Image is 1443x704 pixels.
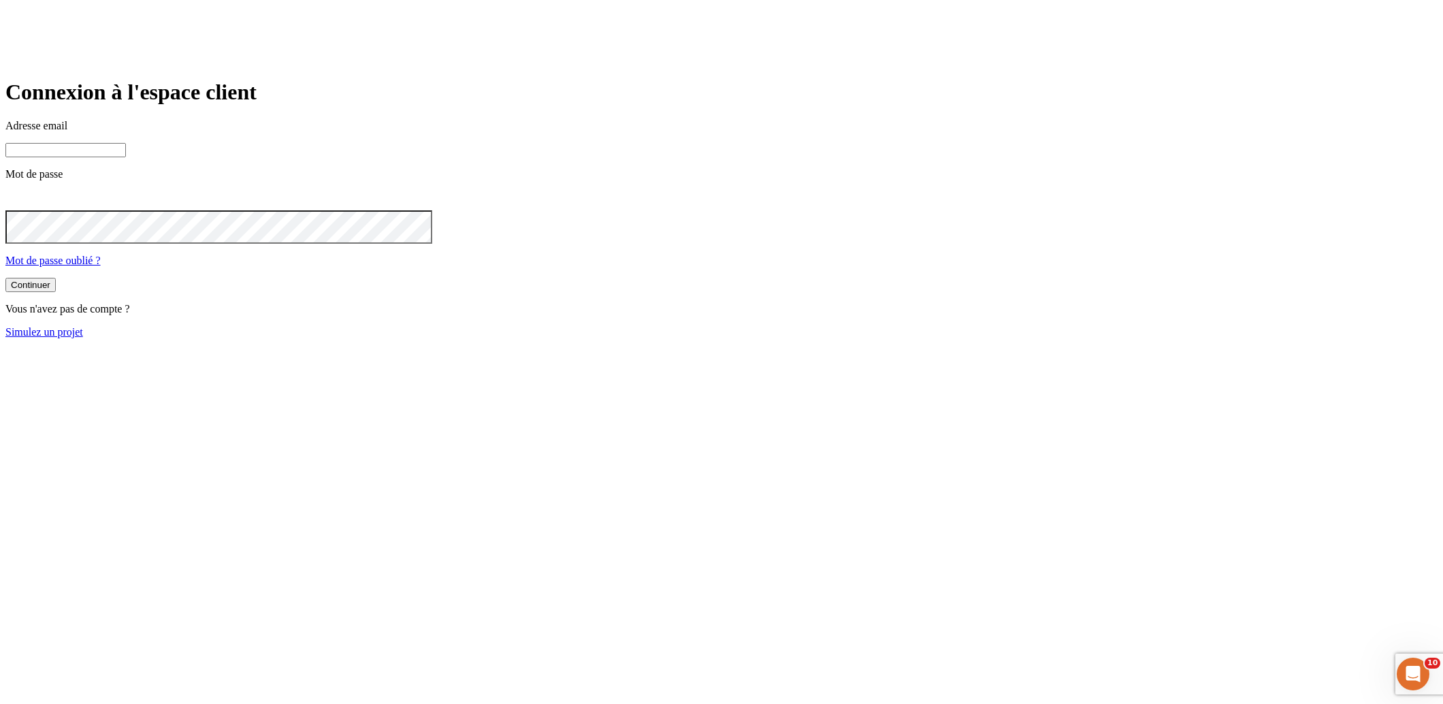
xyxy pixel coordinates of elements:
button: Continuer [5,278,56,292]
iframe: Intercom live chat [1397,658,1429,690]
span: 10 [1425,658,1440,669]
a: Mot de passe oublié ? [5,255,101,266]
p: Mot de passe [5,168,1438,180]
div: Continuer [11,280,50,290]
h1: Connexion à l'espace client [5,80,1438,105]
p: Adresse email [5,120,1438,132]
p: Vous n'avez pas de compte ? [5,303,1438,315]
a: Simulez un projet [5,326,83,338]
